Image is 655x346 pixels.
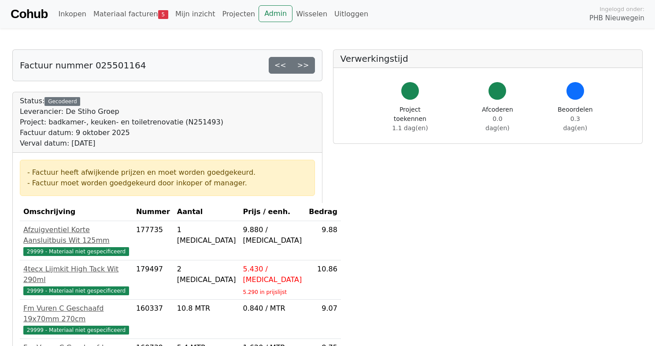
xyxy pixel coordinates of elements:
a: << [269,57,292,74]
span: 29999 - Materiaal niet gespecificeerd [23,326,129,335]
td: 179497 [133,260,174,300]
a: Cohub [11,4,48,25]
div: Afzuigventiel Korte Aansluitbuis Wit 125mm [23,225,129,246]
a: 4tecx Lijmkit High Tack Wit 290ml29999 - Materiaal niet gespecificeerd [23,264,129,296]
td: 160337 [133,300,174,339]
th: Bedrag [305,203,341,221]
span: 29999 - Materiaal niet gespecificeerd [23,286,129,295]
span: Ingelogd onder: [599,5,644,13]
div: Afcoderen [480,105,515,133]
div: Factuur datum: 9 oktober 2025 [20,128,223,138]
a: Mijn inzicht [172,5,219,23]
span: 0.3 dag(en) [563,115,587,132]
a: Wisselen [292,5,331,23]
h5: Verwerkingstijd [340,53,636,64]
th: Prijs / eenh. [240,203,306,221]
div: Project: badkamer-, keuken- en toiletrenovatie (N251493) [20,117,223,128]
div: Gecodeerd [44,97,80,106]
a: Fm Vuren C Geschaafd 19x70mm 270cm29999 - Materiaal niet gespecificeerd [23,303,129,335]
a: >> [292,57,315,74]
h5: Factuur nummer 025501164 [20,60,146,71]
td: 9.88 [305,221,341,260]
a: Admin [259,5,292,22]
div: Project toekennen [383,105,438,133]
div: Beoordelen [558,105,593,133]
td: 177735 [133,221,174,260]
th: Omschrijving [20,203,133,221]
div: - Factuur moet worden goedgekeurd door inkoper of manager. [27,178,307,188]
div: 2 [MEDICAL_DATA] [177,264,236,285]
th: Nummer [133,203,174,221]
td: 10.86 [305,260,341,300]
div: 4tecx Lijmkit High Tack Wit 290ml [23,264,129,285]
td: 9.07 [305,300,341,339]
sub: 5.290 in prijslijst [243,289,287,295]
div: 0.840 / MTR [243,303,302,314]
div: 5.430 / [MEDICAL_DATA] [243,264,302,285]
div: 10.8 MTR [177,303,236,314]
span: 29999 - Materiaal niet gespecificeerd [23,247,129,256]
a: Projecten [218,5,259,23]
a: Afzuigventiel Korte Aansluitbuis Wit 125mm29999 - Materiaal niet gespecificeerd [23,225,129,256]
th: Aantal [174,203,240,221]
div: - Factuur heeft afwijkende prijzen en moet worden goedgekeurd. [27,167,307,178]
span: 0.0 dag(en) [485,115,510,132]
div: Leverancier: De Stiho Groep [20,106,223,117]
div: 9.880 / [MEDICAL_DATA] [243,225,302,246]
div: Verval datum: [DATE] [20,138,223,149]
div: Fm Vuren C Geschaafd 19x70mm 270cm [23,303,129,324]
a: Uitloggen [331,5,372,23]
span: PHB Nieuwegein [589,13,644,23]
span: 1.1 dag(en) [392,124,428,132]
a: Inkopen [55,5,89,23]
span: 5 [158,10,168,19]
div: 1 [MEDICAL_DATA] [177,225,236,246]
a: Materiaal facturen5 [90,5,172,23]
div: Status: [20,96,223,149]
